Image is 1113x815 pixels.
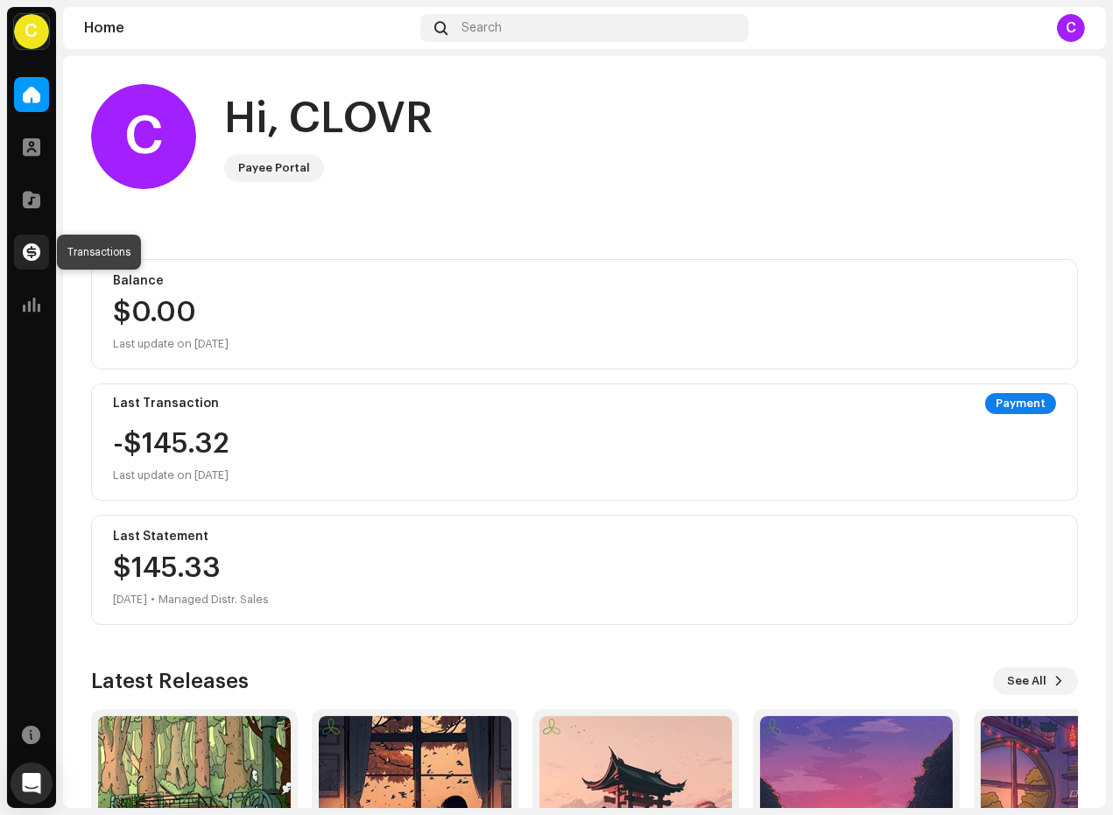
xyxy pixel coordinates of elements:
[113,465,229,486] div: Last update on [DATE]
[151,589,155,610] div: •
[461,21,502,35] span: Search
[91,667,249,695] h3: Latest Releases
[91,515,1078,625] re-o-card-value: Last Statement
[91,259,1078,369] re-o-card-value: Balance
[113,530,1056,544] div: Last Statement
[91,84,196,189] div: C
[14,14,49,49] div: C
[993,667,1078,695] button: See All
[985,393,1056,414] div: Payment
[11,762,53,804] div: Open Intercom Messenger
[224,91,433,147] div: Hi, CLOVR
[158,589,269,610] div: Managed Distr. Sales
[113,274,1056,288] div: Balance
[113,397,219,411] div: Last Transaction
[1057,14,1085,42] div: C
[238,158,310,179] div: Payee Portal
[84,21,413,35] div: Home
[1007,664,1046,699] span: See All
[113,334,1056,355] div: Last update on [DATE]
[113,589,147,610] div: [DATE]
